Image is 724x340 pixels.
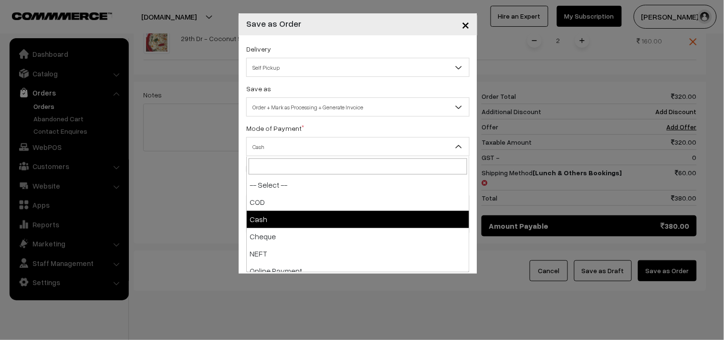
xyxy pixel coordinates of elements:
span: Cash [246,137,470,156]
span: × [462,15,470,33]
li: Cheque [247,228,469,245]
h4: Save as Order [246,17,301,30]
span: Self Pickup [246,58,470,77]
li: COD [247,194,469,211]
span: Order + Mark as Processing + Generate Invoice [246,97,470,117]
label: Save as [246,84,271,94]
li: Cash [247,211,469,228]
li: NEFT [247,245,469,263]
label: Delivery [246,44,271,54]
span: Self Pickup [247,59,469,76]
button: Close [454,10,477,39]
li: Online Payment [247,263,469,280]
span: Order + Mark as Processing + Generate Invoice [247,99,469,116]
li: -- Select -- [247,177,469,194]
span: Cash [247,138,469,155]
label: Mode of Payment [246,123,304,133]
